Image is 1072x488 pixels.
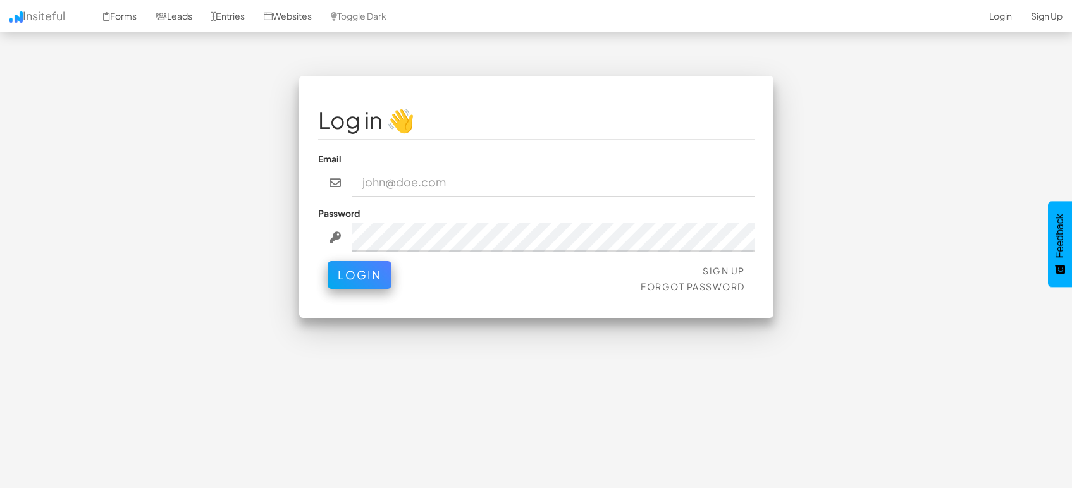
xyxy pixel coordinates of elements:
h1: Log in 👋 [318,107,755,133]
a: Forgot Password [641,281,745,292]
button: Login [328,261,391,289]
label: Password [318,207,360,219]
a: Sign Up [703,265,745,276]
img: icon.png [9,11,23,23]
label: Email [318,152,342,165]
button: Feedback - Show survey [1048,201,1072,287]
span: Feedback [1054,214,1066,258]
input: john@doe.com [352,168,755,197]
